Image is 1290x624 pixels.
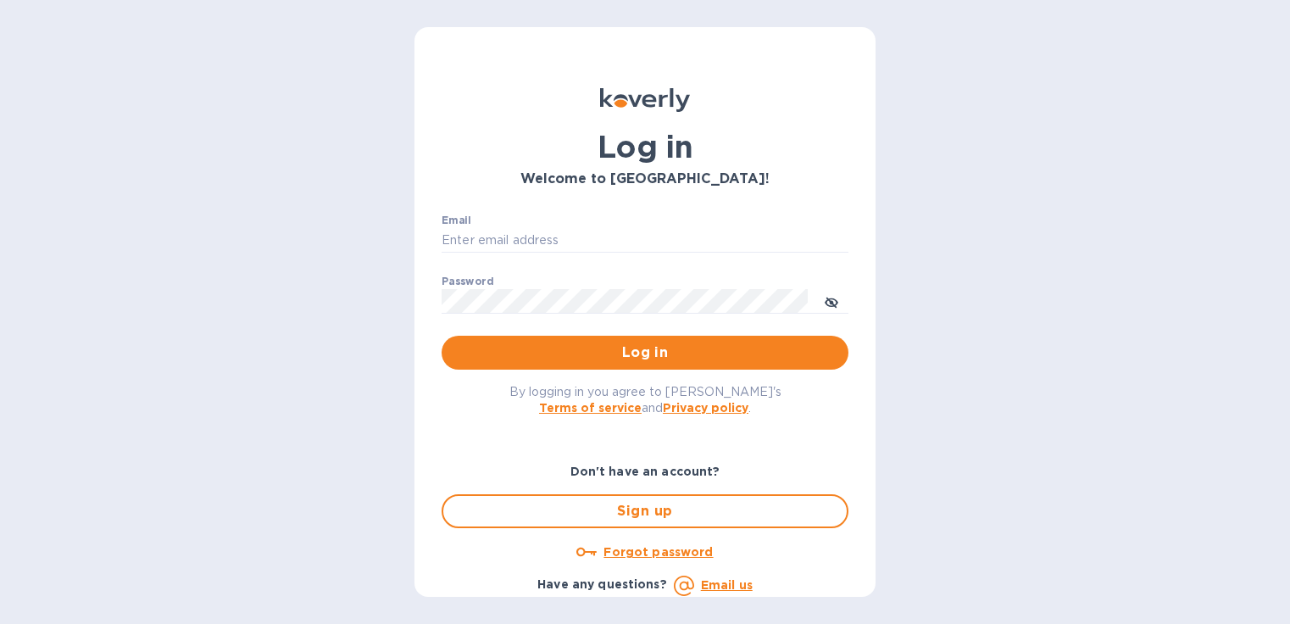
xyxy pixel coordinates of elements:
[442,336,848,370] button: Log in
[442,228,848,253] input: Enter email address
[663,401,748,415] a: Privacy policy
[455,343,835,363] span: Log in
[457,501,833,521] span: Sign up
[600,88,690,112] img: Koverly
[701,578,753,592] a: Email us
[539,401,642,415] a: Terms of service
[442,215,471,226] label: Email
[537,577,667,591] b: Have any questions?
[603,545,713,559] u: Forgot password
[442,494,848,528] button: Sign up
[442,171,848,187] h3: Welcome to [GEOGRAPHIC_DATA]!
[570,465,720,478] b: Don't have an account?
[442,276,493,287] label: Password
[815,284,848,318] button: toggle password visibility
[442,129,848,164] h1: Log in
[509,385,781,415] span: By logging in you agree to [PERSON_NAME]'s and .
